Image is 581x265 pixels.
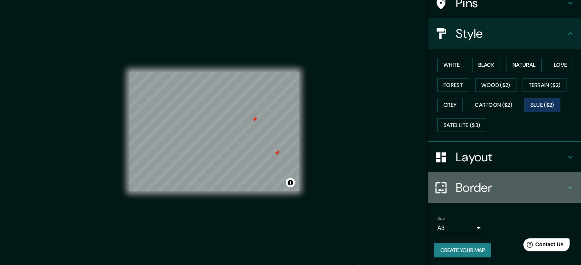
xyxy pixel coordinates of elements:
button: Create your map [434,243,491,257]
h4: Border [456,180,566,195]
button: White [437,58,466,72]
button: Wood ($2) [475,78,516,92]
button: Forest [437,78,469,92]
button: Toggle attribution [286,178,295,187]
div: Style [428,18,581,49]
button: Terrain ($2) [523,78,567,92]
button: Natural [507,58,542,72]
label: Size [437,215,445,222]
iframe: Help widget launcher [513,235,573,257]
button: Satellite ($3) [437,118,486,132]
button: Grey [437,98,463,112]
button: Love [548,58,573,72]
button: Blue ($2) [524,98,560,112]
h4: Style [456,26,566,41]
h4: Layout [456,149,566,165]
div: Border [428,172,581,203]
div: A3 [437,222,483,234]
canvas: Map [129,72,299,191]
button: Black [472,58,501,72]
div: Layout [428,142,581,172]
button: Cartoon ($2) [469,98,518,112]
